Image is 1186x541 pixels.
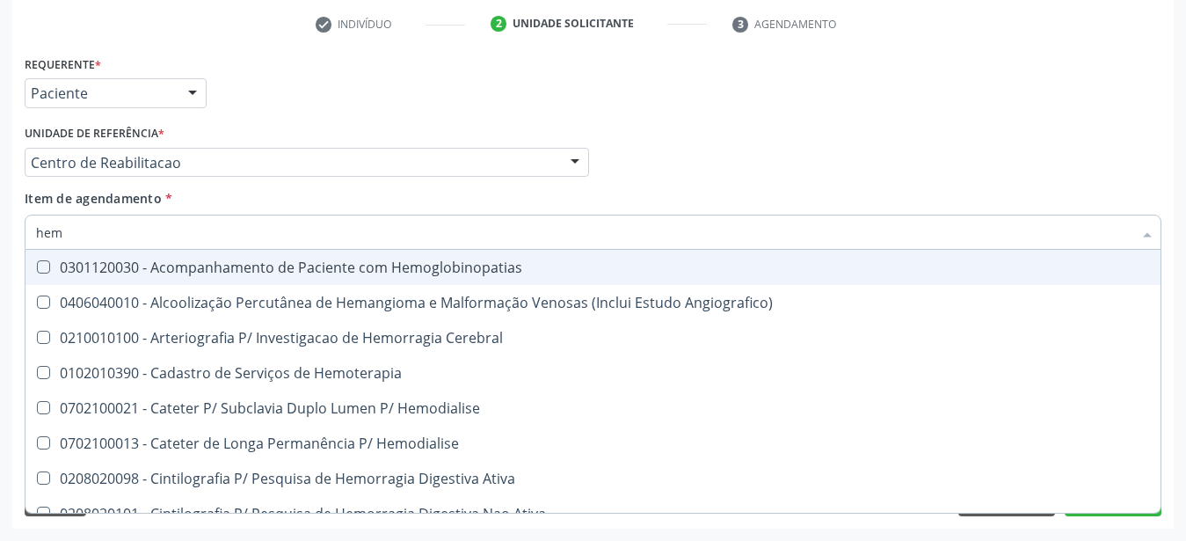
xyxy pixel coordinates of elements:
[25,121,164,148] label: Unidade de referência
[491,16,506,32] div: 2
[513,16,634,32] div: Unidade solicitante
[31,84,171,102] span: Paciente
[25,51,101,78] label: Requerente
[36,215,1132,250] input: Buscar por procedimentos
[31,154,553,172] span: Centro de Reabilitacao
[25,190,162,207] span: Item de agendamento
